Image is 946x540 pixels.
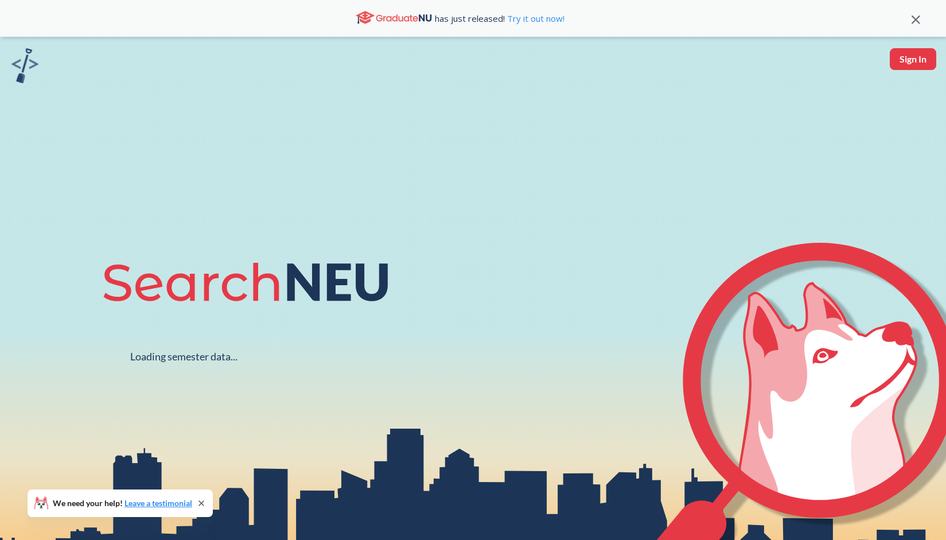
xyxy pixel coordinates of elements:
[53,499,192,507] span: We need your help!
[11,48,38,83] img: sandbox logo
[130,350,238,363] div: Loading semester data...
[435,12,565,25] span: has just released!
[124,498,192,508] a: Leave a testimonial
[11,48,38,87] a: sandbox logo
[890,48,936,70] button: Sign In
[505,13,565,24] a: Try it out now!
